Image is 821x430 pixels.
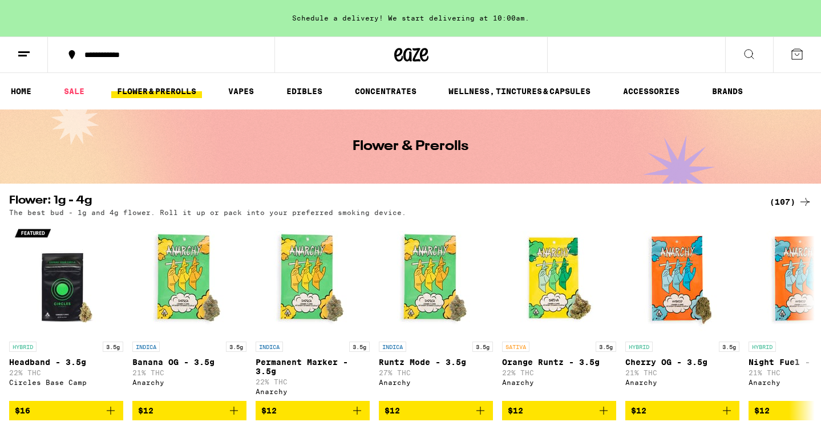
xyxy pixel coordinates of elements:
[625,369,739,376] p: 21% THC
[103,342,123,352] p: 3.5g
[223,84,260,98] a: VAPES
[261,406,277,415] span: $12
[132,222,246,401] a: Open page for Banana OG - 3.5g from Anarchy
[754,406,770,415] span: $12
[502,358,616,367] p: Orange Runtz - 3.5g
[625,222,739,401] a: Open page for Cherry OG - 3.5g from Anarchy
[625,358,739,367] p: Cherry OG - 3.5g
[502,379,616,386] div: Anarchy
[379,369,493,376] p: 27% THC
[138,406,153,415] span: $12
[256,401,370,420] button: Add to bag
[256,222,370,336] img: Anarchy - Permanent Marker - 3.5g
[353,140,468,153] h1: Flower & Prerolls
[9,222,123,401] a: Open page for Headband - 3.5g from Circles Base Camp
[256,342,283,352] p: INDICA
[256,388,370,395] div: Anarchy
[9,222,123,336] img: Circles Base Camp - Headband - 3.5g
[256,378,370,386] p: 22% THC
[9,379,123,386] div: Circles Base Camp
[7,8,82,17] span: Hi. Need any help?
[706,84,749,98] a: BRANDS
[58,84,90,98] a: SALE
[226,342,246,352] p: 3.5g
[719,342,739,352] p: 3.5g
[132,401,246,420] button: Add to bag
[379,358,493,367] p: Runtz Mode - 3.5g
[631,406,646,415] span: $12
[749,342,776,352] p: HYBRID
[379,222,493,401] a: Open page for Runtz Mode - 3.5g from Anarchy
[502,222,616,336] img: Anarchy - Orange Runtz - 3.5g
[111,84,202,98] a: FLOWER & PREROLLS
[502,222,616,401] a: Open page for Orange Runtz - 3.5g from Anarchy
[132,379,246,386] div: Anarchy
[443,84,596,98] a: WELLNESS, TINCTURES & CAPSULES
[9,401,123,420] button: Add to bag
[132,369,246,376] p: 21% THC
[379,379,493,386] div: Anarchy
[132,358,246,367] p: Banana OG - 3.5g
[502,369,616,376] p: 22% THC
[15,406,30,415] span: $16
[256,222,370,401] a: Open page for Permanent Marker - 3.5g from Anarchy
[385,406,400,415] span: $12
[256,358,370,376] p: Permanent Marker - 3.5g
[349,342,370,352] p: 3.5g
[1,1,623,83] button: Redirect to URL
[379,342,406,352] p: INDICA
[502,401,616,420] button: Add to bag
[625,222,739,336] img: Anarchy - Cherry OG - 3.5g
[281,84,328,98] a: EDIBLES
[625,342,653,352] p: HYBRID
[5,84,37,98] a: HOME
[349,84,422,98] a: CONCENTRATES
[132,222,246,336] img: Anarchy - Banana OG - 3.5g
[502,342,529,352] p: SATIVA
[508,406,523,415] span: $12
[132,342,160,352] p: INDICA
[472,342,493,352] p: 3.5g
[625,401,739,420] button: Add to bag
[9,369,123,376] p: 22% THC
[9,195,756,209] h2: Flower: 1g - 4g
[625,379,739,386] div: Anarchy
[379,401,493,420] button: Add to bag
[617,84,685,98] a: ACCESSORIES
[9,342,37,352] p: HYBRID
[379,222,493,336] img: Anarchy - Runtz Mode - 3.5g
[770,195,812,209] a: (107)
[9,358,123,367] p: Headband - 3.5g
[9,209,406,216] p: The best bud - 1g and 4g flower. Roll it up or pack into your preferred smoking device.
[596,342,616,352] p: 3.5g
